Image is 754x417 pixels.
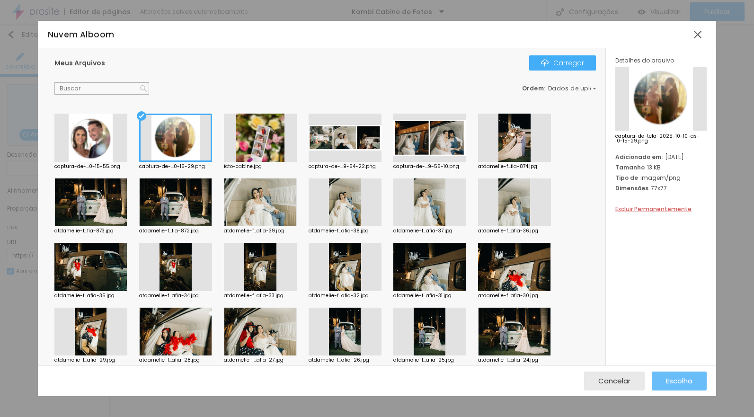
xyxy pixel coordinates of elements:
[665,153,684,161] font: [DATE]
[544,84,546,92] font: :
[224,163,262,170] font: foto-cabine.jpg
[393,356,454,364] font: atdamelie-f...afia-25.jpg
[478,163,537,170] font: atdamelie-f...fia-874.jpg
[393,292,452,299] font: atdamelie-f...afia-31.jpg
[140,85,147,92] img: Ícone
[54,292,115,299] font: atdamelie-f...afia-35.jpg
[48,29,115,40] font: Nuvem Alboom
[54,163,120,170] font: captura-de-...0-15-55.png
[224,356,284,364] font: atdamelie-f...afia-27.jpg
[615,205,692,213] font: Excluir Permanentemente
[139,163,205,170] font: captura-de-...0-15-29.png
[393,163,459,170] font: captura-de-...9-55-10.png
[651,184,667,192] font: 77x77
[584,372,645,390] button: Cancelar
[54,356,115,364] font: atdamelie-f...afia-29.jpg
[666,376,692,386] font: Escolha
[615,153,663,161] font: Adicionado em:
[615,56,674,64] font: Detalhes do arquivo
[478,292,538,299] font: atdamelie-f...afia-30.jpg
[309,356,369,364] font: atdamelie-f...afia-26.jpg
[309,292,369,299] font: atdamelie-f...afia-32.jpg
[393,227,452,234] font: atdamelie-f...afia-37.jpg
[652,372,707,390] button: Escolha
[529,55,596,71] button: ÍconeCarregar
[309,227,369,234] font: atdamelie-f...afia-38.jpg
[548,84,603,92] font: Dados de upload
[54,227,114,234] font: atdamelie-f...fia-873.jpg
[522,84,544,92] font: Ordem
[309,163,376,170] font: captura-de-...9-54-22.png
[647,163,661,171] font: 13 KB
[553,58,584,68] font: Carregar
[54,82,149,95] input: Buscar
[139,227,199,234] font: atdamelie-f...fia-872.jpg
[615,184,648,192] font: Dimensões
[615,174,638,182] font: Tipo de
[139,356,200,364] font: atdamelie-f...afia-28.jpg
[139,292,199,299] font: atdamelie-f...afia-34.jpg
[640,174,681,182] font: imagem/png
[478,356,538,364] font: atdamelie-f...afia-24.jpg
[615,133,700,144] font: captura-de-tela-2025-10-10-as-10-15-29.png
[541,59,549,67] img: Ícone
[224,292,284,299] font: atdamelie-f...afia-33.jpg
[54,58,105,68] font: Meus Arquivos
[598,376,630,386] font: Cancelar
[615,163,645,171] font: Tamanho
[224,227,284,234] font: atdamelie-f...afia-39.jpg
[478,227,538,234] font: atdamelie-f...afia-36.jpg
